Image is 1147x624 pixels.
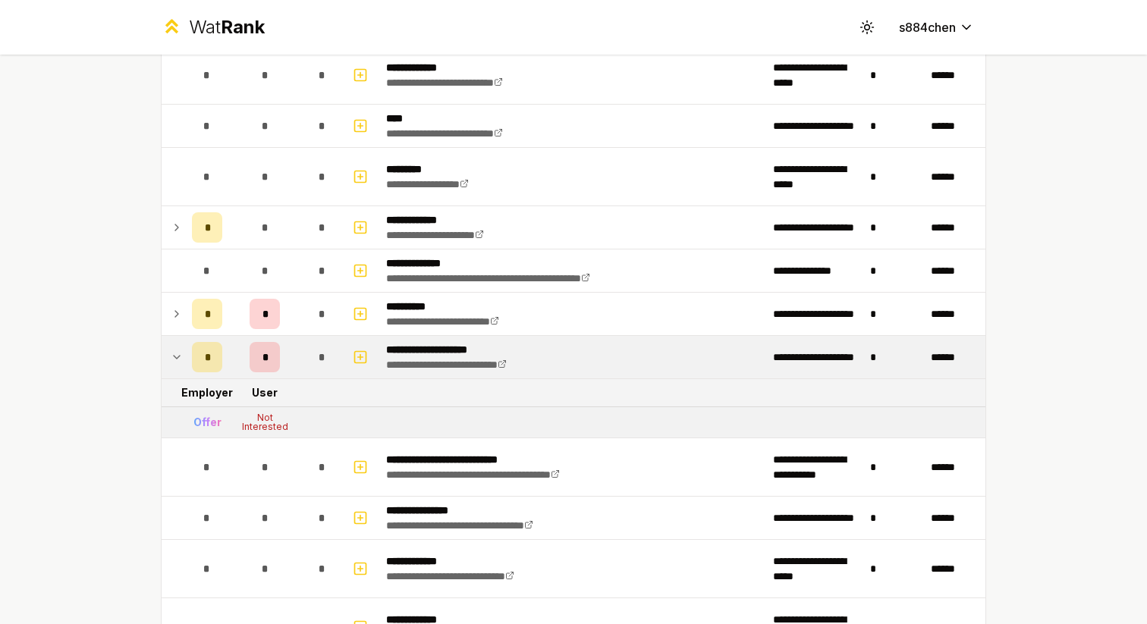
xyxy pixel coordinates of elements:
a: WatRank [161,15,265,39]
div: Wat [189,15,265,39]
div: Offer [193,415,222,430]
button: s884chen [887,14,986,41]
span: s884chen [899,18,956,36]
div: Not Interested [234,413,295,431]
td: User [228,379,301,406]
span: Rank [221,16,265,38]
td: Employer [186,379,228,406]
